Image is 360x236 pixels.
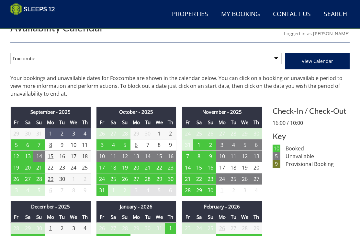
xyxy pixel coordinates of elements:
[11,117,22,128] th: Fr
[205,162,216,173] td: 16
[22,222,33,234] td: 29
[239,212,251,222] th: We
[216,162,228,173] td: 17
[22,184,33,196] td: 4
[96,128,107,139] td: 26
[96,184,107,196] td: 31
[56,184,68,196] td: 7
[56,173,68,184] td: 30
[280,145,350,152] dd: Booked
[68,139,79,150] td: 10
[251,184,262,196] td: 4
[119,184,130,196] td: 2
[165,128,176,139] td: 2
[239,139,251,150] td: 5
[130,117,142,128] th: Mo
[33,117,45,128] th: Su
[251,212,262,222] th: Th
[182,150,193,162] td: 7
[205,139,216,150] td: 2
[56,117,68,128] th: Tu
[142,162,153,173] td: 21
[228,162,239,173] td: 18
[79,212,91,222] th: Th
[68,222,79,234] td: 3
[153,222,165,234] td: 31
[193,222,205,234] td: 24
[119,173,130,184] td: 26
[96,222,107,234] td: 26
[153,162,165,173] td: 22
[33,222,45,234] td: 30
[68,184,79,196] td: 8
[251,162,262,173] td: 20
[205,222,216,234] td: 25
[228,139,239,150] td: 4
[130,212,142,222] th: Mo
[165,139,176,150] td: 9
[182,117,193,128] th: Fr
[11,173,22,184] td: 26
[45,117,56,128] th: Mo
[130,162,142,173] td: 20
[216,117,228,128] th: Mo
[56,162,68,173] td: 23
[45,139,56,150] td: 8
[10,74,350,98] p: Your bookings and unavailable dates for Foxcombe are shown in the calendar below. You can click o...
[280,160,350,168] dd: Provisional Booking
[228,150,239,162] td: 11
[239,173,251,184] td: 26
[79,139,91,150] td: 11
[228,222,239,234] td: 27
[68,173,79,184] td: 1
[9,10,73,15] p: Chat Live with a Human!
[68,212,79,222] th: We
[22,212,33,222] th: Sa
[153,184,165,196] td: 5
[273,160,280,168] dt: 9
[216,173,228,184] td: 24
[68,117,79,128] th: We
[108,139,119,150] td: 4
[142,139,153,150] td: 7
[56,222,68,234] td: 2
[153,128,165,139] td: 1
[11,212,22,222] th: Fr
[130,222,142,234] td: 29
[96,150,107,162] td: 10
[108,184,119,196] td: 1
[119,212,130,222] th: Su
[142,117,153,128] th: Tu
[182,201,262,212] th: February - 2026
[205,150,216,162] td: 9
[108,117,119,128] th: Sa
[7,19,75,25] iframe: Customer reviews powered by Trustpilot
[153,212,165,222] th: We
[251,150,262,162] td: 13
[119,222,130,234] td: 28
[251,117,262,128] th: Th
[130,139,142,150] td: 6
[130,184,142,196] td: 3
[182,184,193,196] td: 28
[142,128,153,139] td: 30
[251,128,262,139] td: 30
[182,222,193,234] td: 23
[165,222,176,234] td: 1
[205,212,216,222] th: Su
[108,128,119,139] td: 27
[285,53,350,69] button: View Calendar
[22,117,33,128] th: Sa
[79,162,91,173] td: 25
[228,173,239,184] td: 25
[11,107,91,117] th: September - 2025
[79,184,91,196] td: 9
[79,173,91,184] td: 2
[193,117,205,128] th: Sa
[251,222,262,234] td: 29
[22,139,33,150] td: 6
[22,128,33,139] td: 30
[33,150,45,162] td: 14
[11,201,91,212] th: December - 2025
[193,184,205,196] td: 29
